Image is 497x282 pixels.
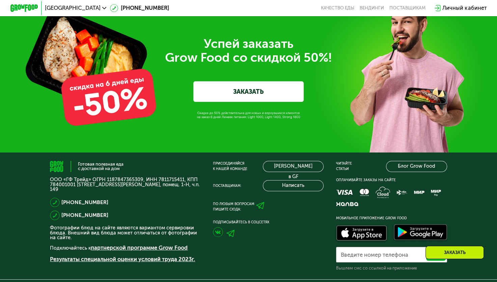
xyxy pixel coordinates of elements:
[55,37,442,65] div: Успей заказать Grow Food со скидкой 50%!
[321,5,354,11] a: Качество еды
[78,162,123,171] div: Готовая полезная еда с доставкой на дом
[193,81,304,102] a: ЗАКАЗАТЬ
[110,4,169,12] a: [PHONE_NUMBER]
[442,4,487,12] div: Личный кабинет
[336,177,447,183] div: Оплачивайте заказы на сайте
[360,5,384,11] a: Вендинги
[50,177,200,192] p: ООО «ГФ Трейд» ОГРН 1187847365309, ИНН 7811715411, КПП 784001001 [STREET_ADDRESS][PERSON_NAME], п...
[61,198,108,207] a: [PHONE_NUMBER]
[50,244,200,252] p: Подключайтесь к
[336,161,352,172] div: Читайте статьи
[425,246,484,259] div: Заказать
[91,245,188,251] a: партнерской программе Grow Food
[336,216,447,221] div: Мобильное приложение Grow Food
[213,161,247,172] div: Присоединяйся к нашей команде
[263,161,324,172] a: [PERSON_NAME] в GF
[336,265,447,271] div: Вышлем смс со ссылкой на приложение
[341,253,408,257] label: Введите номер телефона
[386,161,447,172] a: Блог Grow Food
[392,223,448,243] img: Доступно в Google Play
[61,211,108,220] a: [PHONE_NUMBER]
[263,180,324,191] button: Написать
[213,220,324,225] div: Подписывайтесь в соцсетях
[213,183,241,189] div: Поставщикам:
[50,226,200,240] p: Фотографии блюд на сайте являются вариантом сервировки блюда. Внешний вид блюда может отличаться ...
[213,201,254,213] div: По любым вопросам пишите сюда:
[50,256,195,262] a: Результаты специальной оценки условий труда 2023г.
[389,5,425,11] div: поставщикам
[45,5,101,11] span: [GEOGRAPHIC_DATA]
